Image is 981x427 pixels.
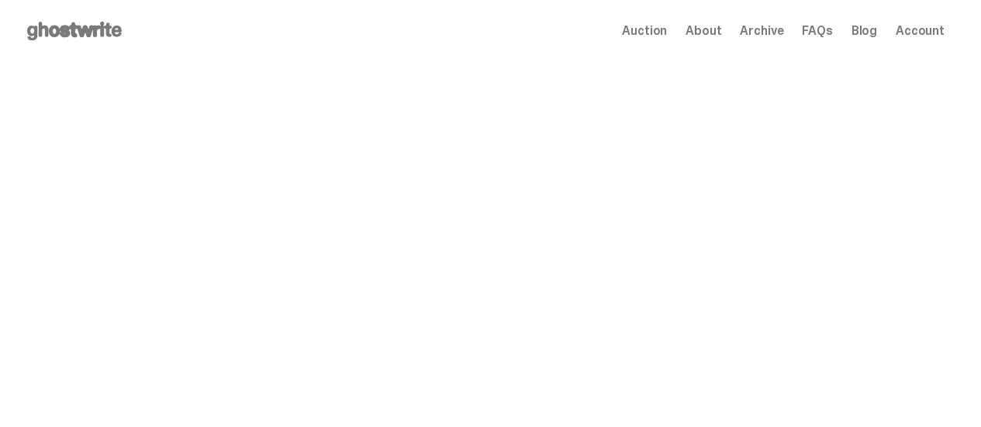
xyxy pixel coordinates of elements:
[686,25,721,37] a: About
[740,25,783,37] a: Archive
[851,25,877,37] a: Blog
[622,25,667,37] a: Auction
[802,25,832,37] a: FAQs
[896,25,945,37] a: Account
